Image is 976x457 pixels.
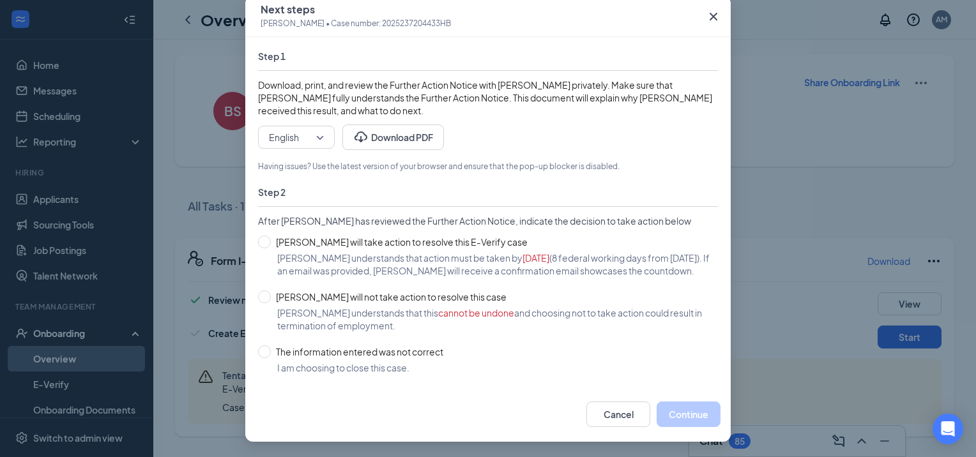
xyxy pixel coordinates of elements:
span: [PERSON_NAME] understands that action must be taken by [277,252,522,264]
span: English [269,128,299,147]
span: [PERSON_NAME] will take action to resolve this E-Verify case [271,235,533,249]
span: [PERSON_NAME] • Case number: 2025237204433HB [261,17,451,30]
button: DownloadDownload PDF [342,124,444,150]
div: Open Intercom Messenger [933,414,963,444]
span: Having issues? Use the latest version of your browser and ensure that the pop-up blocker is disab... [258,160,718,173]
button: Continue [657,401,721,427]
span: [PERSON_NAME] understands that this [277,307,438,318]
span: [DATE] [522,252,549,264]
svg: Cross [706,9,721,24]
svg: Download [353,130,369,145]
span: The information entered was not correct [271,345,448,359]
button: Cancel [586,401,650,427]
span: Next steps [261,3,451,16]
span: Step 2 [258,186,718,199]
span: After [PERSON_NAME] has reviewed the Further Action Notice, indicate the decision to take action ... [258,214,718,227]
span: cannot be undone [438,307,514,318]
span: Step 1 [258,50,718,63]
span: Download, print, and review the Further Action Notice with [PERSON_NAME] privately. Make sure tha... [258,79,718,117]
span: I am choosing to close this case. [277,362,409,373]
span: [PERSON_NAME] will not take action to resolve this case [271,290,512,304]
